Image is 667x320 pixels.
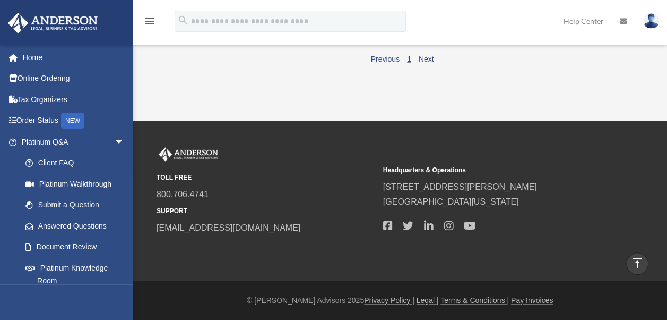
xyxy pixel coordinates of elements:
a: menu [143,19,156,28]
a: Platinum Q&Aarrow_drop_down [7,131,135,153]
a: [STREET_ADDRESS][PERSON_NAME] [383,182,537,191]
a: Legal | [417,296,439,305]
a: [EMAIL_ADDRESS][DOMAIN_NAME] [157,223,300,232]
a: Client FAQ [15,153,135,174]
a: Pay Invoices [511,296,553,305]
a: Terms & Conditions | [440,296,509,305]
img: Anderson Advisors Platinum Portal [157,147,220,161]
a: 1 [407,55,411,63]
a: Previous [370,55,399,63]
div: NEW [61,113,84,129]
a: Answered Questions [15,215,130,237]
a: Order StatusNEW [7,110,141,132]
span: arrow_drop_down [114,131,135,153]
a: Home [7,47,141,68]
a: Privacy Policy | [364,296,414,305]
a: Next [419,55,434,63]
div: © [PERSON_NAME] Advisors 2025 [133,294,667,307]
small: Headquarters & Operations [383,165,602,176]
a: Submit a Question [15,195,135,216]
a: Platinum Knowledge Room [15,257,135,291]
a: vertical_align_top [626,252,648,275]
img: Anderson Advisors Platinum Portal [5,13,101,33]
i: menu [143,15,156,28]
small: TOLL FREE [157,172,376,183]
a: Tax Organizers [7,89,141,110]
i: search [177,14,189,26]
img: User Pic [643,13,659,29]
a: Online Ordering [7,68,141,89]
small: SUPPORT [157,206,376,217]
a: 800.706.4741 [157,190,209,199]
a: [GEOGRAPHIC_DATA][US_STATE] [383,197,519,206]
i: vertical_align_top [631,257,644,270]
a: Document Review [15,237,135,258]
a: Platinum Walkthrough [15,173,135,195]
